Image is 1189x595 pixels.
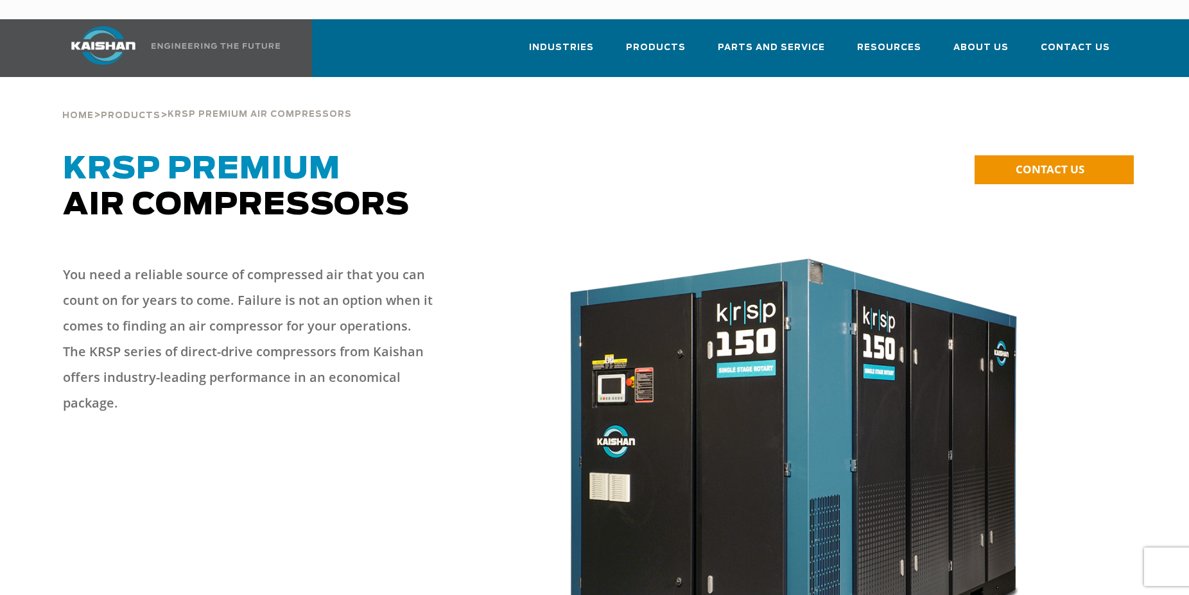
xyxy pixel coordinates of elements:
[152,43,280,49] img: Engineering the future
[953,40,1009,55] span: About Us
[626,31,686,74] a: Products
[63,154,340,185] span: KRSP Premium
[718,31,825,74] a: Parts and Service
[101,112,161,120] span: Products
[55,19,282,77] a: Kaishan USA
[62,109,94,121] a: Home
[63,154,410,221] span: Air Compressors
[55,26,152,65] img: kaishan logo
[62,112,94,120] span: Home
[529,31,594,74] a: Industries
[626,40,686,55] span: Products
[101,109,161,121] a: Products
[975,155,1134,184] a: CONTACT US
[168,110,352,119] span: krsp premium air compressors
[529,40,594,55] span: Industries
[718,40,825,55] span: Parts and Service
[1041,40,1110,55] span: Contact Us
[1041,31,1110,74] a: Contact Us
[63,262,435,416] p: You need a reliable source of compressed air that you can count on for years to come. Failure is ...
[62,77,352,126] div: > >
[857,31,921,74] a: Resources
[857,40,921,55] span: Resources
[953,31,1009,74] a: About Us
[1016,162,1084,177] span: CONTACT US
